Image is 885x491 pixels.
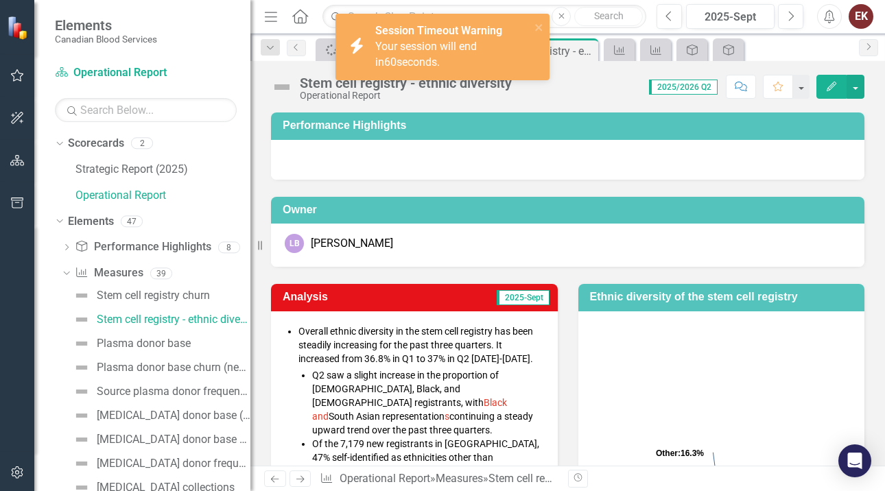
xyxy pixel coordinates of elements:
img: Not Defined [73,431,90,448]
img: ClearPoint Strategy [7,16,31,40]
img: Not Defined [73,335,90,352]
small: Canadian Blood Services [55,34,157,45]
div: Operational Report [300,91,512,101]
div: Stem cell registry - ethnic diversity [488,472,652,485]
div: [MEDICAL_DATA] donor base (active donors) [97,409,250,422]
div: Stem cell registry churn [97,289,210,302]
a: Performance Highlights [75,239,211,255]
span: Black and [312,397,507,422]
a: Scorecards [68,136,124,152]
img: Not Defined [73,455,90,472]
h3: Ethnic diversity of the stem cell registry [590,291,858,303]
button: close [534,19,544,35]
a: Plasma donor base [70,333,191,355]
input: Search ClearPoint... [322,5,646,29]
div: LB [285,234,304,253]
div: 2 [131,138,153,149]
span: Search [594,10,624,21]
a: [MEDICAL_DATA] donor base (active donors) [70,405,250,427]
button: Search [574,7,643,26]
img: Not Defined [73,311,90,328]
div: 39 [150,267,172,279]
span: 2025/2026 Q2 [649,80,718,95]
tspan: Other: [656,448,681,458]
img: Not Defined [73,359,90,376]
img: Not Defined [73,383,90,400]
a: Strategic Report (2025) [75,162,250,178]
a: Measures [436,472,483,485]
div: Plasma donor base churn (new, reinstated, lapsed) [97,361,250,374]
span: s [445,411,449,422]
h3: Owner [283,204,858,216]
button: EK [849,4,873,29]
span: Of the 7,179 new registrants in [GEOGRAPHIC_DATA], 47% self-identified as ethnicities other than ... [312,438,539,477]
a: Plasma donor base churn (new, reinstated, lapsed) [70,357,250,379]
a: Operational Report [340,472,430,485]
div: Source plasma donor frequency [97,385,250,398]
div: [PERSON_NAME] [311,236,393,252]
img: Not Defined [73,407,90,424]
text: 16.3% [656,448,704,458]
img: Not Defined [271,76,293,98]
tspan: Filipino: [630,465,662,475]
a: Measures [75,265,143,281]
div: 8 [218,241,240,253]
div: [MEDICAL_DATA] donor base churn (new, reinstated, lapsed) [97,433,250,446]
a: Source plasma donor frequency [70,381,250,403]
span: Q2 saw a slight increase in the proportion of [DEMOGRAPHIC_DATA], Black, and [DEMOGRAPHIC_DATA] r... [312,370,533,435]
div: 2025-Sept [691,9,770,25]
div: 47 [121,215,143,227]
a: [MEDICAL_DATA] donor base churn (new, reinstated, lapsed) [70,429,250,451]
span: Your session will end in seconds. [375,40,477,69]
button: 2025-Sept [686,4,775,29]
div: Stem cell registry - ethnic diversity [300,75,512,91]
div: Stem cell registry - ethnic diversity [97,313,250,326]
div: » » [320,471,557,487]
h3: Performance Highlights [283,119,858,132]
a: Operational Report [75,188,250,204]
text: 1.4% [630,465,681,475]
div: [MEDICAL_DATA] donor frequency [97,457,250,470]
span: Overall ethnic diversity in the stem cell registry has been steadily increasing for the past thre... [298,326,533,364]
span: 2025-Sept [497,290,550,305]
span: Elements [55,17,157,34]
a: [MEDICAL_DATA] donor frequency [70,453,250,475]
input: Search Below... [55,98,237,122]
span: 60 [384,56,397,69]
img: Not Defined [73,287,90,304]
a: Stem cell registry churn [70,285,210,307]
div: Open Intercom Messenger [838,444,871,477]
a: Stem cell registry - ethnic diversity [70,309,250,331]
h3: Analysis [283,291,404,303]
a: Operational Report [55,65,226,81]
div: Plasma donor base [97,337,191,350]
strong: Session Timeout Warning [375,24,502,37]
a: Elements [68,214,114,230]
